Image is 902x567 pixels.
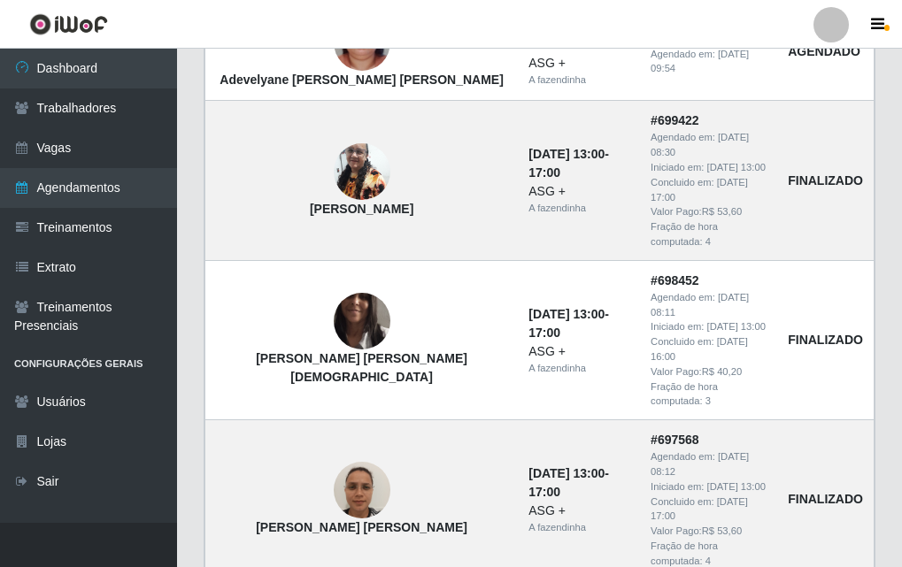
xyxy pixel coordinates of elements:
[651,524,767,539] div: Valor Pago: R$ 53,60
[528,326,560,340] time: 17:00
[651,449,767,479] div: Agendado em:
[651,160,767,175] div: Iniciado em:
[788,173,863,188] strong: FINALIZADO
[707,481,766,492] time: [DATE] 13:00
[528,307,605,321] time: [DATE] 13:00
[651,130,767,160] div: Agendado em:
[651,273,699,287] strong: # 698452
[651,433,699,447] strong: # 697568
[651,479,767,494] div: Iniciado em:
[29,13,108,35] img: CoreUI Logo
[528,502,629,520] div: ASG +
[528,361,629,376] div: A fazendinha
[788,333,863,347] strong: FINALIZADO
[528,201,629,216] div: A fazendinha
[528,466,609,499] strong: -
[651,292,749,318] time: [DATE] 08:11
[334,134,390,209] img: Maria José Vidal
[528,54,629,73] div: ASG +
[651,379,767,410] div: Fração de hora computada: 3
[651,494,767,525] div: Concluido em:
[651,364,767,379] div: Valor Pago: R$ 40,20
[707,162,766,172] time: [DATE] 13:00
[788,492,863,506] strong: FINALIZADO
[220,73,504,87] strong: Adevelyane [PERSON_NAME] [PERSON_NAME]
[528,147,609,180] strong: -
[528,147,605,161] time: [DATE] 13:00
[651,177,748,203] time: [DATE] 17:00
[651,175,767,205] div: Concluido em:
[651,219,767,249] div: Fração de hora computada: 4
[528,37,560,51] time: 17:00
[788,44,860,58] strong: AGENDADO
[707,321,766,332] time: [DATE] 13:00
[651,451,749,477] time: [DATE] 08:12
[528,307,609,340] strong: -
[310,202,413,216] strong: [PERSON_NAME]
[528,342,629,361] div: ASG +
[528,73,629,88] div: A fazendinha
[651,47,767,77] div: Agendado em:
[334,453,390,528] img: Emilly Rosilda Cardoso Teixeira
[528,485,560,499] time: 17:00
[528,19,609,51] strong: -
[334,272,390,372] img: Luiza Marilaque Nunes Evangelista
[528,182,629,201] div: ASG +
[651,336,748,362] time: [DATE] 16:00
[651,290,767,320] div: Agendado em:
[528,165,560,180] time: 17:00
[651,204,767,219] div: Valor Pago: R$ 53,60
[651,113,699,127] strong: # 699422
[651,319,767,334] div: Iniciado em:
[528,466,605,480] time: [DATE] 13:00
[528,520,629,535] div: A fazendinha
[651,334,767,364] div: Concluido em:
[256,351,467,384] strong: [PERSON_NAME] [PERSON_NAME][DEMOGRAPHIC_DATA]
[256,520,467,534] strong: [PERSON_NAME] [PERSON_NAME]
